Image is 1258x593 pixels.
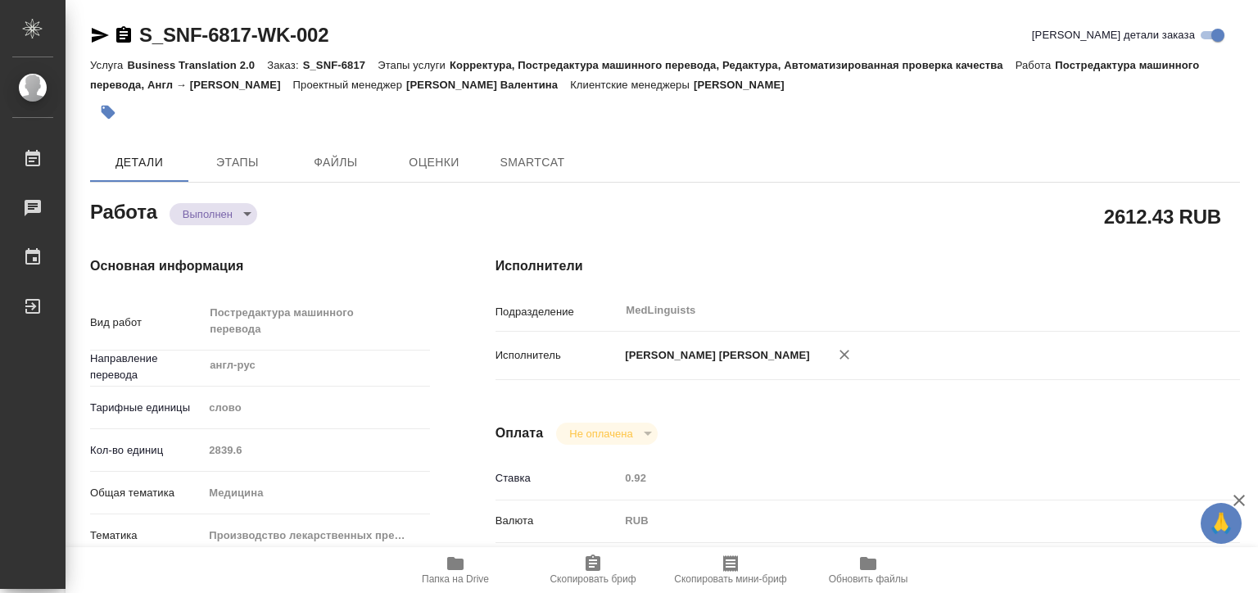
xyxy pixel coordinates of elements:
[293,79,406,91] p: Проектный менеджер
[203,522,429,550] div: Производство лекарственных препаратов
[203,438,429,462] input: Пустое поле
[799,547,937,593] button: Обновить файлы
[450,59,1016,71] p: Корректура, Постредактура машинного перевода, Редактура, Автоматизированная проверка качества
[90,315,203,331] p: Вид работ
[170,203,257,225] div: Выполнен
[296,152,375,173] span: Файлы
[496,347,620,364] p: Исполнитель
[662,547,799,593] button: Скопировать мини-бриф
[570,79,694,91] p: Клиентские менеджеры
[90,94,126,130] button: Добавить тэг
[619,507,1178,535] div: RUB
[674,573,786,585] span: Скопировать мини-бриф
[90,485,203,501] p: Общая тематика
[1104,202,1221,230] h2: 2612.43 RUB
[496,513,620,529] p: Валюта
[829,573,908,585] span: Обновить файлы
[496,304,620,320] p: Подразделение
[267,59,302,71] p: Заказ:
[496,423,544,443] h4: Оплата
[303,59,378,71] p: S_SNF-6817
[203,394,429,422] div: слово
[556,423,657,445] div: Выполнен
[114,25,133,45] button: Скопировать ссылку
[127,59,267,71] p: Business Translation 2.0
[90,527,203,544] p: Тематика
[826,337,862,373] button: Удалить исполнителя
[564,427,637,441] button: Не оплачена
[550,573,636,585] span: Скопировать бриф
[198,152,277,173] span: Этапы
[90,59,127,71] p: Услуга
[496,470,620,487] p: Ставка
[1207,506,1235,541] span: 🙏
[395,152,473,173] span: Оценки
[496,256,1240,276] h4: Исполнители
[139,24,328,46] a: S_SNF-6817-WK-002
[619,466,1178,490] input: Пустое поле
[422,573,489,585] span: Папка на Drive
[524,547,662,593] button: Скопировать бриф
[90,25,110,45] button: Скопировать ссылку для ЯМессенджера
[619,347,810,364] p: [PERSON_NAME] [PERSON_NAME]
[100,152,179,173] span: Детали
[90,442,203,459] p: Кол-во единиц
[694,79,797,91] p: [PERSON_NAME]
[203,479,429,507] div: Медицина
[378,59,450,71] p: Этапы услуги
[90,351,203,383] p: Направление перевода
[493,152,572,173] span: SmartCat
[1032,27,1195,43] span: [PERSON_NAME] детали заказа
[90,400,203,416] p: Тарифные единицы
[406,79,570,91] p: [PERSON_NAME] Валентина
[1016,59,1056,71] p: Работа
[1201,503,1242,544] button: 🙏
[387,547,524,593] button: Папка на Drive
[90,256,430,276] h4: Основная информация
[90,196,157,225] h2: Работа
[178,207,238,221] button: Выполнен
